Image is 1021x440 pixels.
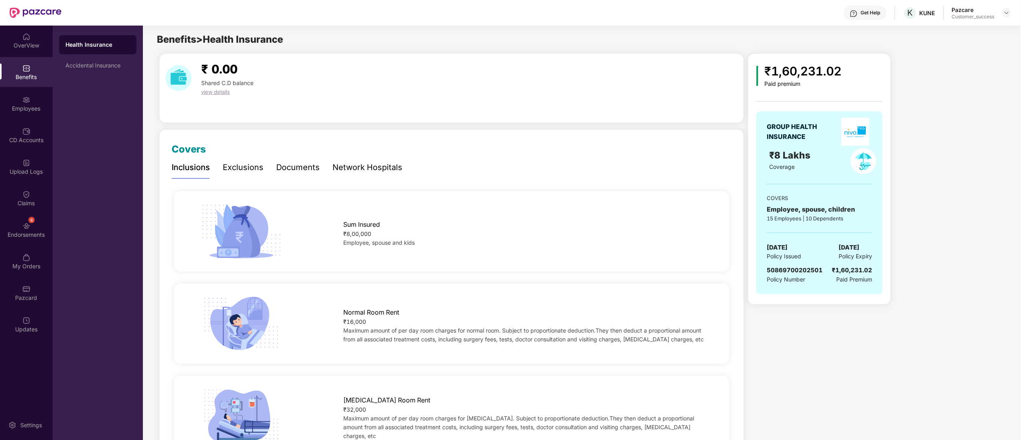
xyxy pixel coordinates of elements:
img: svg+xml;base64,PHN2ZyBpZD0iU2V0dGluZy0yMHgyMCIgeG1sbnM9Imh0dHA6Ly93d3cudzMub3JnLzIwMDAvc3ZnIiB3aW... [8,421,16,429]
img: svg+xml;base64,PHN2ZyBpZD0iRHJvcGRvd24tMzJ4MzIiIHhtbG5zPSJodHRwOi8vd3d3LnczLm9yZy8yMDAwL3N2ZyIgd2... [1003,10,1010,16]
img: svg+xml;base64,PHN2ZyBpZD0iQ2xhaW0iIHhtbG5zPSJodHRwOi8vd3d3LnczLm9yZy8yMDAwL3N2ZyIgd2lkdGg9IjIwIi... [22,190,30,198]
span: Shared C.D balance [201,79,253,86]
div: Pazcare [952,6,995,14]
span: [DATE] [839,243,859,252]
img: svg+xml;base64,PHN2ZyBpZD0iSG9tZSIgeG1sbnM9Imh0dHA6Ly93d3cudzMub3JnLzIwMDAvc3ZnIiB3aWR0aD0iMjAiIG... [22,33,30,41]
div: Documents [276,161,320,174]
div: Network Hospitals [332,161,402,174]
span: Maximum amount of per day room charges for [MEDICAL_DATA]. Subject to proportionate deduction.The... [343,415,694,439]
div: ₹16,000 [343,317,705,326]
img: svg+xml;base64,PHN2ZyBpZD0iQmVuZWZpdHMiIHhtbG5zPSJodHRwOi8vd3d3LnczLm9yZy8yMDAwL3N2ZyIgd2lkdGg9Ij... [22,64,30,72]
img: New Pazcare Logo [10,8,61,18]
img: svg+xml;base64,PHN2ZyBpZD0iVXBkYXRlZCIgeG1sbnM9Imh0dHA6Ly93d3cudzMub3JnLzIwMDAvc3ZnIiB3aWR0aD0iMj... [22,317,30,325]
div: Paid premium [765,81,842,87]
span: view details [201,89,230,95]
div: GROUP HEALTH INSURANCE [767,122,837,142]
img: svg+xml;base64,PHN2ZyBpZD0iQ0RfQWNjb3VudHMiIGRhdGEtbmFtZT0iQ0QgQWNjb3VudHMiIHhtbG5zPSJodHRwOi8vd3... [22,127,30,135]
div: Get Help [861,10,881,16]
img: download [166,65,192,91]
div: 8 [28,217,35,223]
img: insurerLogo [841,118,869,146]
div: Customer_success [952,14,995,20]
div: ₹1,60,231.02 [765,62,842,81]
span: Covers [172,143,206,155]
span: [DATE] [767,243,788,252]
span: Maximum amount of per day room charges for normal room. Subject to proportionate deduction.They t... [343,327,704,343]
div: ₹1,60,231.02 [832,266,872,275]
span: ₹8 Lakhs [769,150,813,161]
img: svg+xml;base64,PHN2ZyBpZD0iRW5kb3JzZW1lbnRzIiB4bWxucz0iaHR0cDovL3d3dy53My5vcmcvMjAwMC9zdmciIHdpZH... [22,222,30,230]
img: svg+xml;base64,PHN2ZyBpZD0iTXlfT3JkZXJzIiBkYXRhLW5hbWU9Ik15IE9yZGVycyIgeG1sbnM9Imh0dHA6Ly93d3cudz... [22,254,30,262]
img: policyIcon [851,148,877,174]
span: K [908,8,913,18]
div: COVERS [767,194,872,202]
div: 15 Employees | 10 Dependents [767,214,872,222]
img: icon [756,66,758,86]
div: Settings [18,421,44,429]
div: KUNE [920,9,935,17]
div: ₹8,00,000 [343,230,705,238]
span: Benefits > Health Insurance [157,34,283,45]
span: [MEDICAL_DATA] Room Rent [343,395,430,405]
span: 50869700202501 [767,266,823,274]
span: Normal Room Rent [343,307,399,317]
img: icon [198,201,285,262]
span: Coverage [769,163,795,170]
div: Exclusions [223,161,263,174]
span: Policy Expiry [839,252,872,261]
div: Health Insurance [65,41,130,49]
div: Accidental Insurance [65,62,130,69]
span: ₹ 0.00 [201,62,237,76]
img: svg+xml;base64,PHN2ZyBpZD0iRW1wbG95ZWVzIiB4bWxucz0iaHR0cDovL3d3dy53My5vcmcvMjAwMC9zdmciIHdpZHRoPS... [22,96,30,104]
span: Employee, spouse and kids [343,239,415,246]
span: Policy Issued [767,252,801,261]
img: icon [198,293,285,354]
div: ₹32,000 [343,405,705,414]
div: Inclusions [172,161,210,174]
div: Employee, spouse, children [767,204,872,214]
span: Paid Premium [836,275,872,284]
span: Policy Number [767,276,805,283]
img: svg+xml;base64,PHN2ZyBpZD0iSGVscC0zMngzMiIgeG1sbnM9Imh0dHA6Ly93d3cudzMub3JnLzIwMDAvc3ZnIiB3aWR0aD... [850,10,858,18]
img: svg+xml;base64,PHN2ZyBpZD0iUGF6Y2FyZCIgeG1sbnM9Imh0dHA6Ly93d3cudzMub3JnLzIwMDAvc3ZnIiB3aWR0aD0iMj... [22,285,30,293]
span: Sum Insured [343,220,380,230]
img: svg+xml;base64,PHN2ZyBpZD0iVXBsb2FkX0xvZ3MiIGRhdGEtbmFtZT0iVXBsb2FkIExvZ3MiIHhtbG5zPSJodHRwOi8vd3... [22,159,30,167]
